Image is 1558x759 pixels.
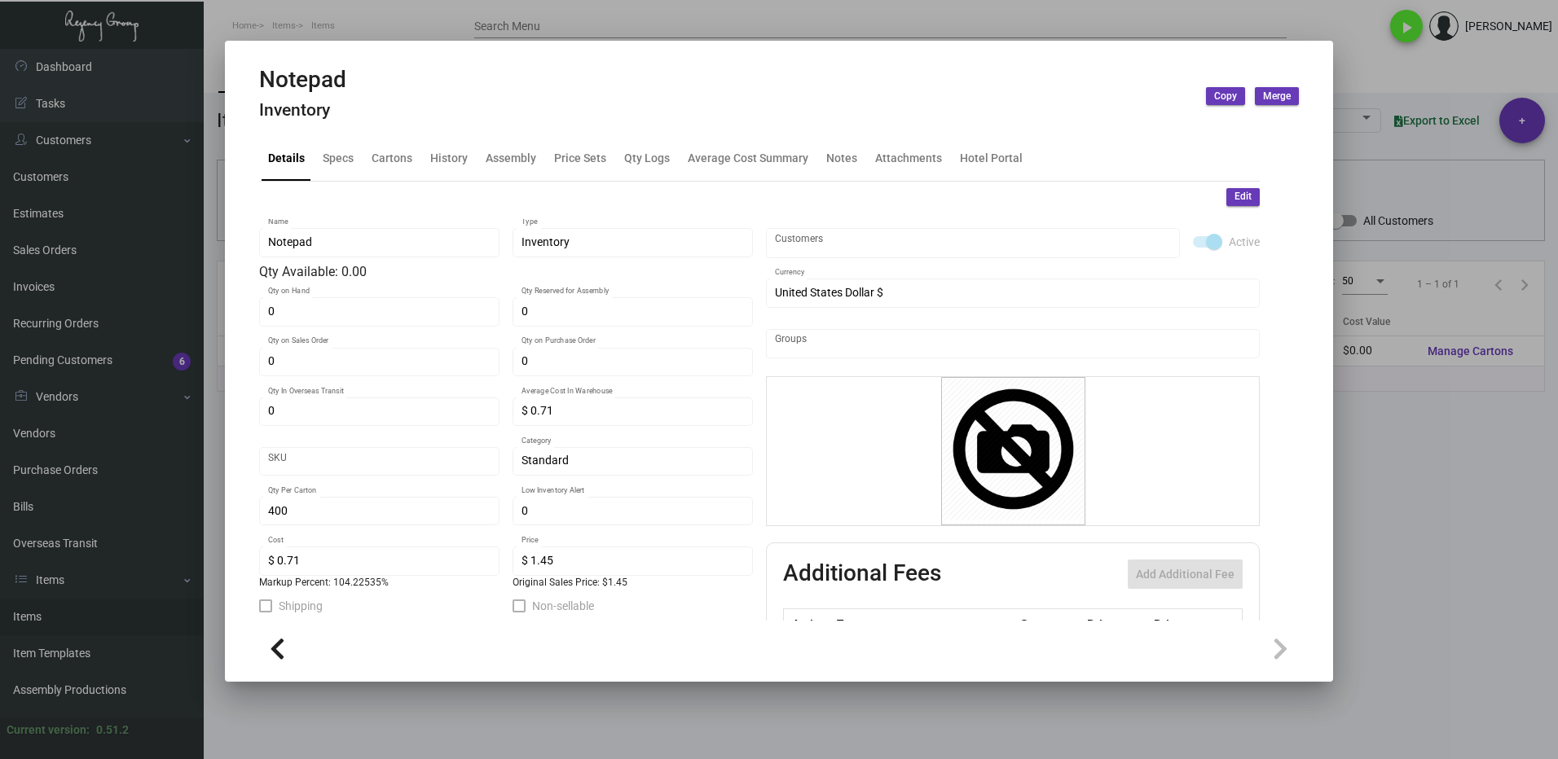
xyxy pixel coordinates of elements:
[775,236,1172,249] input: Add new..
[784,609,834,638] th: Active
[259,100,346,121] h4: Inventory
[532,596,594,616] span: Non-sellable
[1214,90,1237,103] span: Copy
[323,150,354,167] div: Specs
[259,66,346,94] h2: Notepad
[1263,90,1291,103] span: Merge
[7,722,90,739] div: Current version:
[775,337,1252,350] input: Add new..
[554,150,606,167] div: Price Sets
[875,150,942,167] div: Attachments
[1150,609,1223,638] th: Price type
[268,150,305,167] div: Details
[1136,568,1235,581] span: Add Additional Fee
[1128,559,1243,589] button: Add Additional Fee
[1226,188,1260,206] button: Edit
[1235,190,1252,204] span: Edit
[826,150,857,167] div: Notes
[783,559,941,589] h2: Additional Fees
[1083,609,1150,638] th: Price
[279,596,323,616] span: Shipping
[688,150,808,167] div: Average Cost Summary
[1015,609,1082,638] th: Cost
[372,150,412,167] div: Cartons
[624,150,670,167] div: Qty Logs
[833,609,1015,638] th: Type
[430,150,468,167] div: History
[259,262,753,282] div: Qty Available: 0.00
[1229,232,1260,252] span: Active
[1206,87,1245,105] button: Copy
[1255,87,1299,105] button: Merge
[486,150,536,167] div: Assembly
[960,150,1023,167] div: Hotel Portal
[96,722,129,739] div: 0.51.2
